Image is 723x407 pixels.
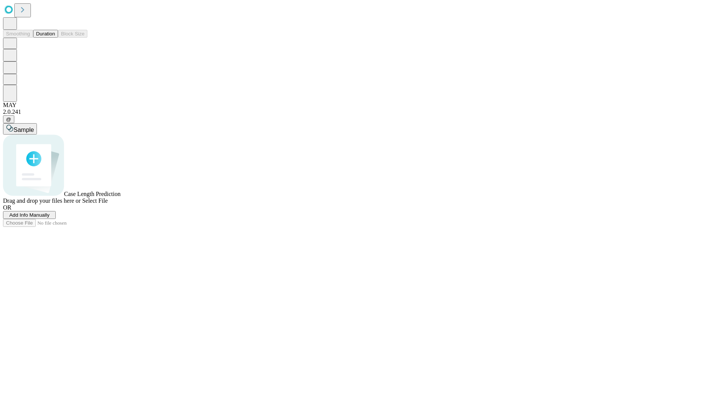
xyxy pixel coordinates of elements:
[3,123,37,135] button: Sample
[9,212,50,218] span: Add Info Manually
[3,211,56,219] button: Add Info Manually
[82,197,108,204] span: Select File
[3,102,720,109] div: MAY
[58,30,87,38] button: Block Size
[3,30,33,38] button: Smoothing
[3,197,81,204] span: Drag and drop your files here or
[3,204,11,211] span: OR
[3,115,14,123] button: @
[14,127,34,133] span: Sample
[6,116,11,122] span: @
[3,109,720,115] div: 2.0.241
[33,30,58,38] button: Duration
[64,191,120,197] span: Case Length Prediction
